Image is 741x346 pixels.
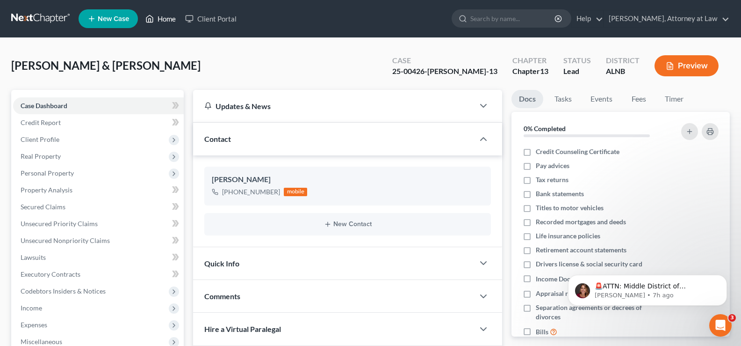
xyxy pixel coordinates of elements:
[98,15,129,22] span: New Case
[13,97,184,114] a: Case Dashboard
[21,236,110,244] span: Unsecured Nonpriority Claims
[21,118,61,126] span: Credit Report
[536,161,569,170] span: Pay advices
[536,217,626,227] span: Recorded mortgages and deeds
[554,255,741,321] iframe: Intercom notifications message
[21,287,106,295] span: Codebtors Insiders & Notices
[21,338,62,346] span: Miscellaneous
[606,55,640,66] div: District
[583,90,620,108] a: Events
[657,90,691,108] a: Timer
[540,66,548,75] span: 13
[547,90,579,108] a: Tasks
[563,55,591,66] div: Status
[511,90,543,108] a: Docs
[536,289,587,298] span: Appraisal reports
[563,66,591,77] div: Lead
[512,66,548,77] div: Chapter
[536,231,600,241] span: Life insurance policies
[21,203,65,211] span: Secured Claims
[21,220,98,228] span: Unsecured Priority Claims
[212,221,483,228] button: New Contact
[728,314,736,322] span: 3
[21,152,61,160] span: Real Property
[536,259,642,269] span: Drivers license & social security card
[524,125,566,133] strong: 0% Completed
[13,114,184,131] a: Credit Report
[536,175,568,184] span: Tax returns
[604,10,729,27] a: [PERSON_NAME], Attorney at Law
[180,10,241,27] a: Client Portal
[204,259,239,268] span: Quick Info
[13,266,184,283] a: Executory Contracts
[11,59,201,72] span: [PERSON_NAME] & [PERSON_NAME]
[204,324,281,333] span: Hire a Virtual Paralegal
[536,274,592,284] span: Income Documents
[709,314,732,337] iframe: Intercom live chat
[470,10,556,27] input: Search by name...
[21,253,46,261] span: Lawsuits
[21,102,67,110] span: Case Dashboard
[21,135,59,143] span: Client Profile
[572,10,603,27] a: Help
[624,90,654,108] a: Fees
[204,101,463,111] div: Updates & News
[21,270,80,278] span: Executory Contracts
[21,304,42,312] span: Income
[536,203,604,213] span: Titles to motor vehicles
[141,10,180,27] a: Home
[392,55,497,66] div: Case
[536,245,626,255] span: Retirement account statements
[13,182,184,199] a: Property Analysis
[21,321,47,329] span: Expenses
[204,292,240,301] span: Comments
[13,232,184,249] a: Unsecured Nonpriority Claims
[536,147,619,156] span: Credit Counseling Certificate
[284,188,307,196] div: mobile
[13,249,184,266] a: Lawsuits
[222,187,280,197] div: [PHONE_NUMBER]
[204,134,231,143] span: Contact
[212,174,483,185] div: [PERSON_NAME]
[536,327,548,337] span: Bills
[21,186,72,194] span: Property Analysis
[606,66,640,77] div: ALNB
[392,66,497,77] div: 25-00426-[PERSON_NAME]-13
[512,55,548,66] div: Chapter
[13,215,184,232] a: Unsecured Priority Claims
[21,169,74,177] span: Personal Property
[13,199,184,215] a: Secured Claims
[536,189,584,199] span: Bank statements
[536,303,667,322] span: Separation agreements or decrees of divorces
[655,55,719,76] button: Preview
